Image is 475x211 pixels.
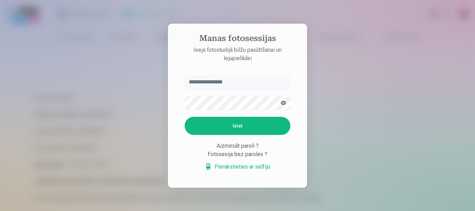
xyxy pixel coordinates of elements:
[205,163,270,171] a: Pierakstieties ar selfiju
[185,117,290,135] button: Ieiet
[178,33,297,46] h4: Manas fotosessijas
[178,46,297,63] p: Ieeja fotostudijā bilžu pasūtīšanai un lejupielādei
[185,142,290,150] div: Aizmirsāt paroli ?
[185,150,290,159] div: Fotosesija bez paroles ?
